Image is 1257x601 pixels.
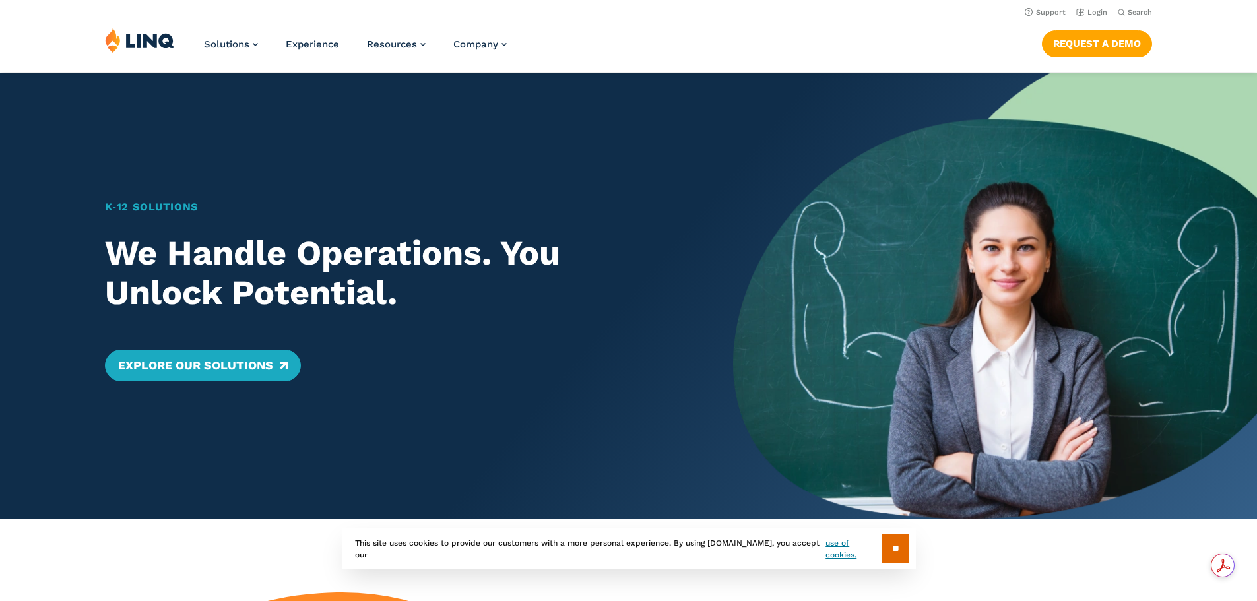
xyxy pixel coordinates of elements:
[342,528,916,569] div: This site uses cookies to provide our customers with a more personal experience. By using [DOMAIN...
[1025,8,1066,16] a: Support
[204,38,258,50] a: Solutions
[825,537,882,561] a: use of cookies.
[367,38,426,50] a: Resources
[204,38,249,50] span: Solutions
[1042,28,1152,57] nav: Button Navigation
[286,38,339,50] a: Experience
[204,28,507,71] nav: Primary Navigation
[367,38,417,50] span: Resources
[1128,8,1152,16] span: Search
[1042,30,1152,57] a: Request a Demo
[1118,7,1152,17] button: Open Search Bar
[453,38,507,50] a: Company
[733,73,1257,519] img: Home Banner
[105,199,682,215] h1: K‑12 Solutions
[1076,8,1107,16] a: Login
[105,234,682,313] h2: We Handle Operations. You Unlock Potential.
[453,38,498,50] span: Company
[105,28,175,53] img: LINQ | K‑12 Software
[105,350,301,381] a: Explore Our Solutions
